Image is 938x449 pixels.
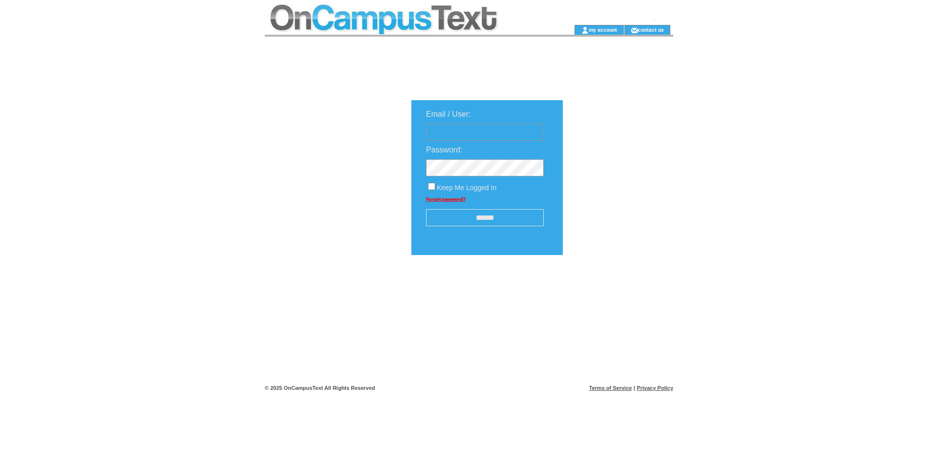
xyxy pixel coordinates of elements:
[637,385,673,391] a: Privacy Policy
[426,196,466,202] a: Forgot password?
[591,279,640,292] img: transparent.png;jsessionid=4AA710F136B9FB97210A7C1B992EB33E
[426,146,463,154] span: Password:
[631,26,638,34] img: contact_us_icon.gif;jsessionid=4AA710F136B9FB97210A7C1B992EB33E
[589,385,632,391] a: Terms of Service
[426,110,471,118] span: Email / User:
[437,184,496,192] span: Keep Me Logged In
[581,26,589,34] img: account_icon.gif;jsessionid=4AA710F136B9FB97210A7C1B992EB33E
[638,26,664,33] a: contact us
[589,26,617,33] a: my account
[265,385,375,391] span: © 2025 OnCampusText All Rights Reserved
[634,385,635,391] span: |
